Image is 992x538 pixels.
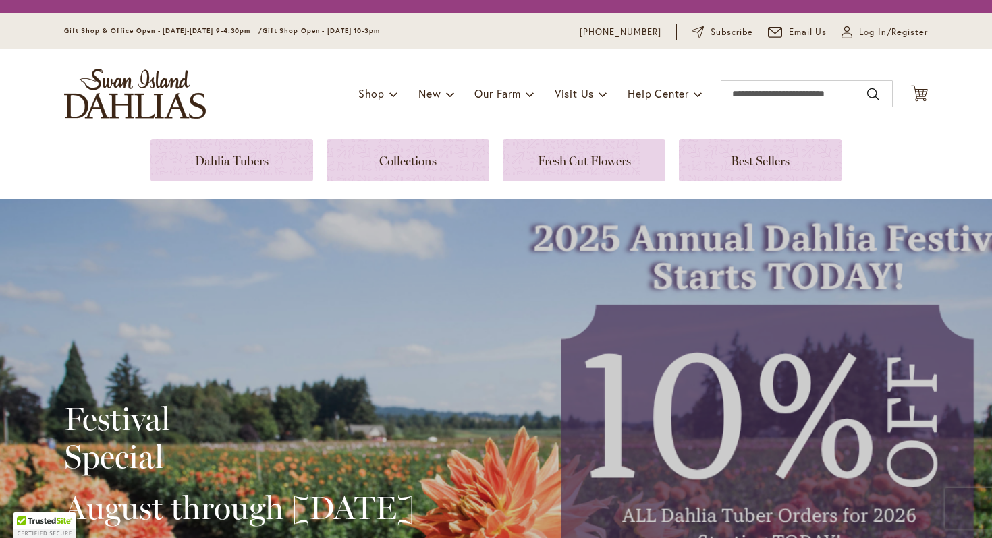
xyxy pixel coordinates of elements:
span: Our Farm [474,86,520,100]
a: Email Us [768,26,827,39]
span: Email Us [789,26,827,39]
span: Gift Shop Open - [DATE] 10-3pm [263,26,380,35]
a: Subscribe [692,26,753,39]
h2: Festival Special [64,400,414,475]
span: Shop [358,86,385,100]
a: [PHONE_NUMBER] [580,26,661,39]
h2: August through [DATE] [64,489,414,527]
span: Gift Shop & Office Open - [DATE]-[DATE] 9-4:30pm / [64,26,263,35]
span: Log In/Register [859,26,928,39]
div: TrustedSite Certified [13,512,76,538]
a: Log In/Register [842,26,928,39]
a: store logo [64,69,206,119]
span: Help Center [628,86,689,100]
span: New [418,86,441,100]
span: Subscribe [711,26,753,39]
span: Visit Us [555,86,594,100]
